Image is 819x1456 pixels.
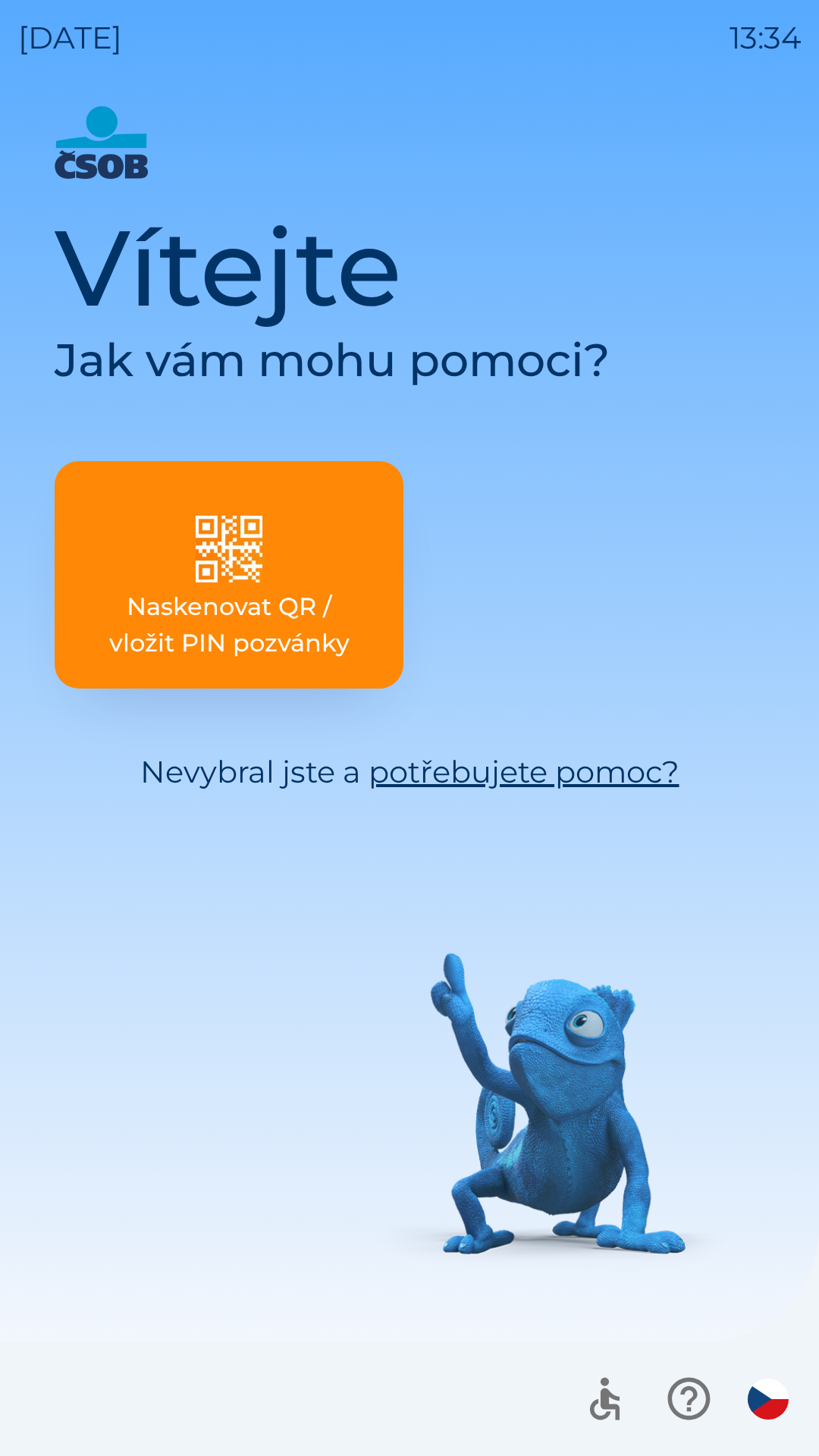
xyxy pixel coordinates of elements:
[196,516,262,582] img: fe5f2bf3-6af0-4982-a98a-3c11f1b756ee.jpg
[55,106,764,179] img: Logo
[18,15,122,61] p: [DATE]
[55,203,764,332] h1: Vítejte
[55,749,764,795] p: Nevybral jste a
[730,15,801,61] p: 13:34
[748,1379,789,1420] img: cs flag
[369,753,679,790] a: potřebujete pomoc?
[55,332,764,388] h2: Jak vám mohu pomoci?
[91,588,367,661] p: Naskenovat QR / vložit PIN pozvánky
[55,461,403,689] button: Naskenovat QR / vložit PIN pozvánky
